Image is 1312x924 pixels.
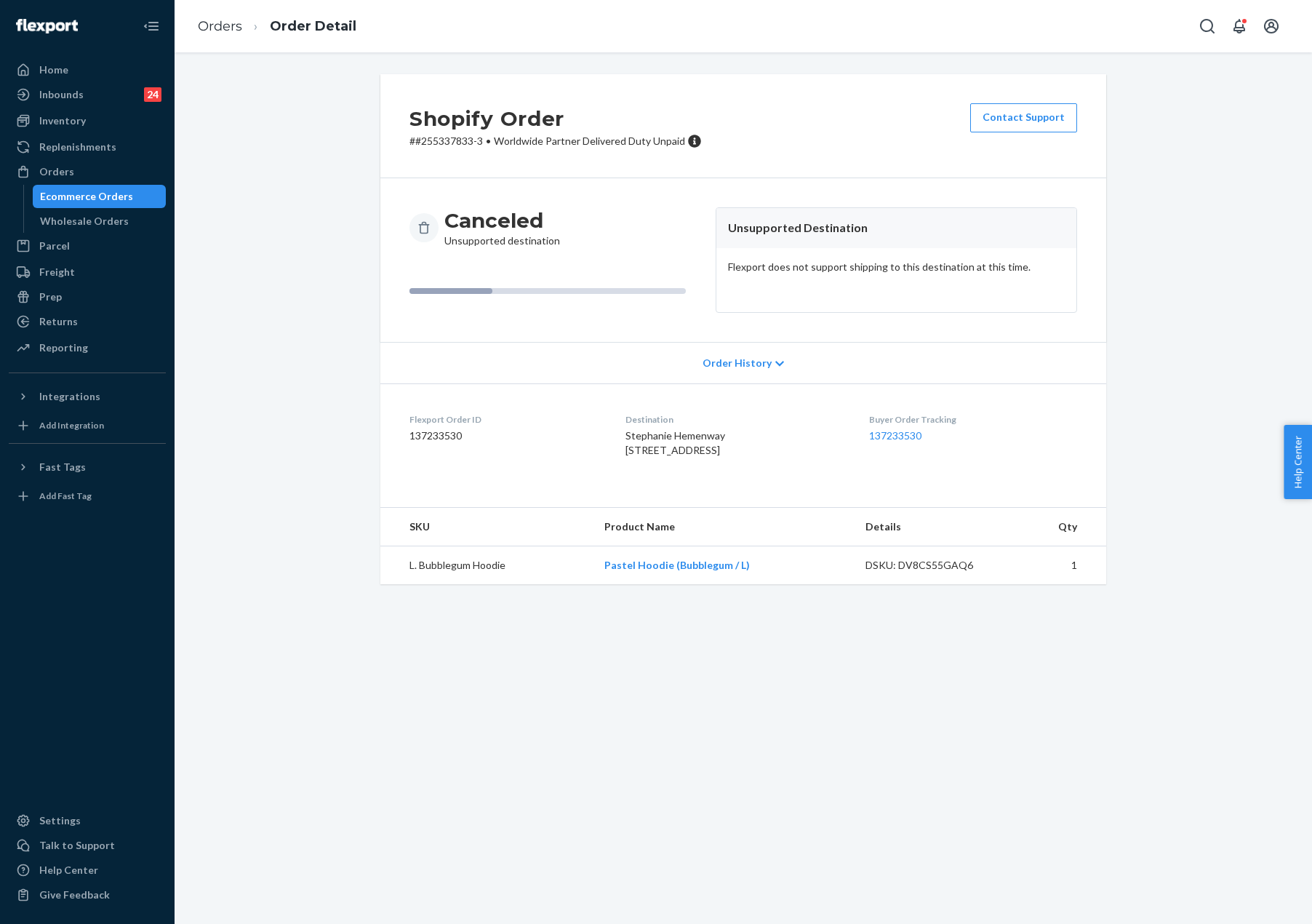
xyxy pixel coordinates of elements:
[39,265,75,279] div: Freight
[186,5,368,48] ol: breadcrumbs
[716,208,1076,248] header: Unsupported Destination
[1014,546,1106,584] td: 1
[9,809,166,832] a: Settings
[33,185,167,208] a: Ecommerce Orders
[39,460,86,474] div: Fast Tags
[444,207,560,234] h3: Canceled
[39,838,115,853] div: Talk to Support
[270,18,356,34] a: Order Detail
[9,83,166,106] a: Inbounds24
[9,883,166,907] button: Give Feedback
[39,490,92,502] div: Add Fast Tag
[9,160,166,183] a: Orders
[39,813,81,828] div: Settings
[39,140,116,154] div: Replenishments
[33,210,167,233] a: Wholesale Orders
[604,559,750,571] a: Pastel Hoodie (Bubblegum / L)
[39,239,70,253] div: Parcel
[728,260,1065,274] p: Flexport does not support shipping to this destination at this time.
[625,413,846,426] dt: Destination
[703,356,772,370] span: Order History
[486,135,491,147] span: •
[16,19,78,33] img: Flexport logo
[409,134,702,148] p: # #255337833-3
[39,314,78,329] div: Returns
[409,413,602,426] dt: Flexport Order ID
[144,87,161,102] div: 24
[39,389,100,404] div: Integrations
[494,135,685,147] span: Worldwide Partner Delivered Duty Unpaid
[39,340,88,355] div: Reporting
[9,260,166,284] a: Freight
[1193,12,1222,41] button: Open Search Box
[380,508,593,546] th: SKU
[39,419,104,431] div: Add Integration
[39,888,110,902] div: Give Feedback
[869,413,1077,426] dt: Buyer Order Tracking
[9,455,166,479] button: Fast Tags
[9,859,166,882] a: Help Center
[9,135,166,159] a: Replenishments
[444,207,560,248] div: Unsupported destination
[39,164,74,179] div: Orders
[9,385,166,408] button: Integrations
[9,414,166,437] a: Add Integration
[854,508,1014,546] th: Details
[869,429,921,442] a: 137233530
[39,113,86,128] div: Inventory
[9,485,166,508] a: Add Fast Tag
[593,508,855,546] th: Product Name
[1225,12,1254,41] button: Open notifications
[1284,425,1312,499] button: Help Center
[380,546,593,584] td: L. Bubblegum Hoodie
[39,290,62,304] div: Prep
[9,834,166,857] a: Talk to Support
[9,234,166,258] a: Parcel
[39,63,68,77] div: Home
[865,558,1002,573] div: DSKU: DV8CS55GAQ6
[137,12,166,41] button: Close Navigation
[9,336,166,359] a: Reporting
[39,87,84,102] div: Inbounds
[40,189,133,204] div: Ecommerce Orders
[9,58,166,81] a: Home
[9,285,166,308] a: Prep
[625,429,725,456] span: Stephanie Hemenway [STREET_ADDRESS]
[1257,12,1286,41] button: Open account menu
[409,429,602,443] dd: 137233530
[40,214,129,228] div: Wholesale Orders
[9,109,166,132] a: Inventory
[198,18,242,34] a: Orders
[409,103,702,134] h2: Shopify Order
[1014,508,1106,546] th: Qty
[9,310,166,333] a: Returns
[970,103,1077,132] a: Contact Support
[39,863,98,877] div: Help Center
